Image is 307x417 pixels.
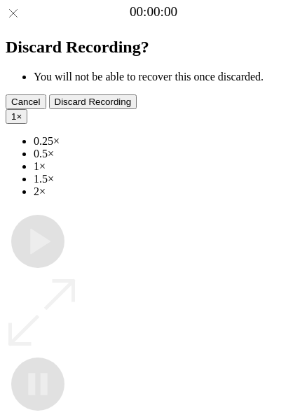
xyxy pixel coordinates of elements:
[11,111,16,122] span: 1
[49,94,137,109] button: Discard Recording
[34,148,301,160] li: 0.5×
[6,94,46,109] button: Cancel
[34,185,301,198] li: 2×
[34,160,301,173] li: 1×
[6,38,301,57] h2: Discard Recording?
[130,4,177,20] a: 00:00:00
[34,173,301,185] li: 1.5×
[6,109,27,124] button: 1×
[34,135,301,148] li: 0.25×
[34,71,301,83] li: You will not be able to recover this once discarded.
